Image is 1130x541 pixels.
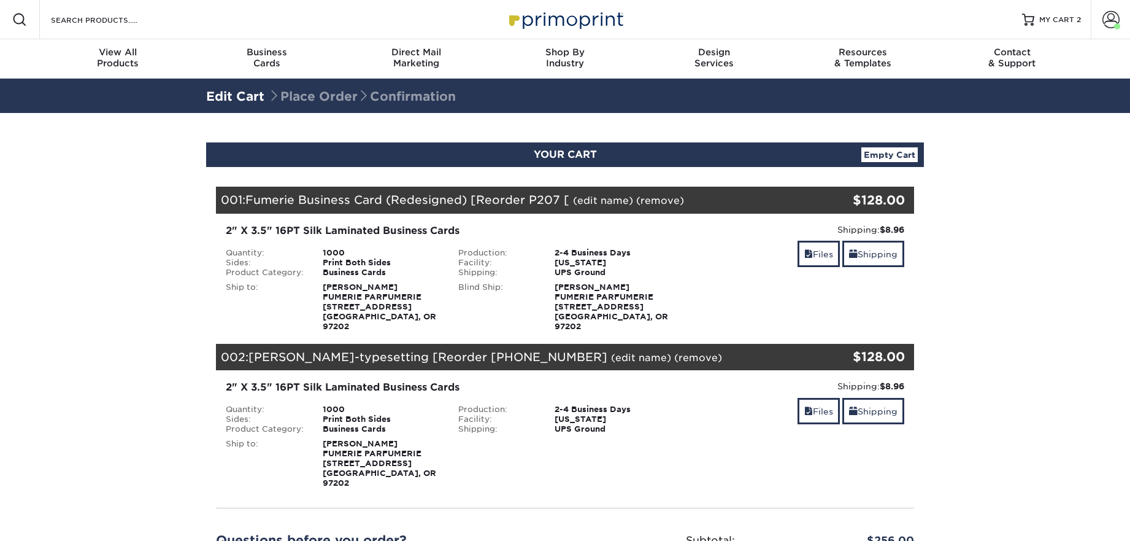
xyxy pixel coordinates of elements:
[216,187,798,214] div: 001:
[937,47,1086,58] span: Contact
[842,398,904,424] a: Shipping
[555,282,668,331] strong: [PERSON_NAME] FUMERIE PARFUMERIE [STREET_ADDRESS] [GEOGRAPHIC_DATA], OR 97202
[545,424,681,434] div: UPS Ground
[639,47,788,58] span: Design
[798,241,840,267] a: Files
[206,89,264,104] a: Edit Cart
[804,407,813,416] span: files
[798,398,840,424] a: Files
[545,248,681,258] div: 2-4 Business Days
[50,12,169,27] input: SEARCH PRODUCTS.....
[44,47,193,69] div: Products
[545,268,681,278] div: UPS Ground
[449,258,546,268] div: Facility:
[545,258,681,268] div: [US_STATE]
[217,248,313,258] div: Quantity:
[342,39,491,79] a: Direct MailMarketing
[861,147,918,162] a: Empty Cart
[788,47,937,69] div: & Templates
[313,248,449,258] div: 1000
[690,380,904,392] div: Shipping:
[226,224,672,238] div: 2" X 3.5" 16PT Silk Laminated Business Cards
[449,405,546,415] div: Production:
[217,405,313,415] div: Quantity:
[639,39,788,79] a: DesignServices
[788,47,937,58] span: Resources
[217,282,313,332] div: Ship to:
[217,268,313,278] div: Product Category:
[798,191,905,209] div: $128.00
[1039,15,1074,25] span: MY CART
[217,258,313,268] div: Sides:
[216,344,798,371] div: 002:
[491,47,640,58] span: Shop By
[245,193,569,206] span: Fumerie Business Card (Redesigned) [Reorder P207 [
[217,415,313,424] div: Sides:
[491,47,640,69] div: Industry
[217,424,313,434] div: Product Category:
[449,268,546,278] div: Shipping:
[268,89,456,104] span: Place Order Confirmation
[342,47,491,58] span: Direct Mail
[313,405,449,415] div: 1000
[193,47,342,69] div: Cards
[798,348,905,366] div: $128.00
[545,415,681,424] div: [US_STATE]
[849,407,858,416] span: shipping
[313,424,449,434] div: Business Cards
[449,424,546,434] div: Shipping:
[342,47,491,69] div: Marketing
[313,268,449,278] div: Business Cards
[788,39,937,79] a: Resources& Templates
[504,6,626,33] img: Primoprint
[313,415,449,424] div: Print Both Sides
[804,249,813,259] span: files
[534,149,597,160] span: YOUR CART
[545,405,681,415] div: 2-4 Business Days
[226,380,672,395] div: 2" X 3.5" 16PT Silk Laminated Business Cards
[44,47,193,58] span: View All
[849,249,858,259] span: shipping
[313,258,449,268] div: Print Both Sides
[193,39,342,79] a: BusinessCards
[937,47,1086,69] div: & Support
[1077,15,1081,24] span: 2
[880,225,904,235] strong: $8.96
[937,39,1086,79] a: Contact& Support
[217,439,313,488] div: Ship to:
[248,350,607,364] span: [PERSON_NAME]-typesetting [Reorder [PHONE_NUMBER]
[842,241,904,267] a: Shipping
[611,352,671,364] a: (edit name)
[323,439,436,488] strong: [PERSON_NAME] FUMERIE PARFUMERIE [STREET_ADDRESS] [GEOGRAPHIC_DATA], OR 97202
[491,39,640,79] a: Shop ByIndustry
[636,195,684,206] a: (remove)
[880,381,904,391] strong: $8.96
[639,47,788,69] div: Services
[449,282,546,332] div: Blind Ship:
[449,248,546,258] div: Production:
[573,195,633,206] a: (edit name)
[690,224,904,236] div: Shipping:
[674,352,722,364] a: (remove)
[193,47,342,58] span: Business
[44,39,193,79] a: View AllProducts
[449,415,546,424] div: Facility:
[323,282,436,331] strong: [PERSON_NAME] FUMERIE PARFUMERIE [STREET_ADDRESS] [GEOGRAPHIC_DATA], OR 97202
